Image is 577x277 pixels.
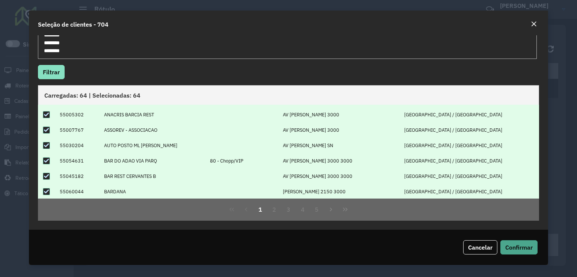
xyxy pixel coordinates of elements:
[100,169,206,184] td: BAR REST CERVANTES B
[279,122,400,138] td: AV [PERSON_NAME] 3000
[400,107,539,122] td: [GEOGRAPHIC_DATA] / [GEOGRAPHIC_DATA]
[56,122,100,138] td: 55007767
[100,153,206,169] td: BAR DO ADAO VIA PARQ
[400,184,539,199] td: [GEOGRAPHIC_DATA] / [GEOGRAPHIC_DATA]
[100,122,206,138] td: ASSOREV - ASSOCIACAO
[38,20,109,29] h4: Seleção de clientes - 704
[100,184,206,199] td: BARDANA
[529,20,539,29] button: Close
[100,107,206,122] td: ANACRIS BARCIA REST
[338,202,352,217] button: Last Page
[296,202,310,217] button: 4
[324,202,338,217] button: Next Page
[279,184,400,199] td: [PERSON_NAME] 2150 3000
[279,107,400,122] td: AV [PERSON_NAME] 3000
[206,153,279,169] td: 80 - Chopp/VIP
[253,202,267,217] button: 1
[279,169,400,184] td: AV [PERSON_NAME] 3000 3000
[463,240,497,254] button: Cancelar
[279,153,400,169] td: AV [PERSON_NAME] 3000 3000
[400,169,539,184] td: [GEOGRAPHIC_DATA] / [GEOGRAPHIC_DATA]
[279,138,400,153] td: AV [PERSON_NAME] SN
[468,244,492,251] span: Cancelar
[531,21,537,27] em: Fechar
[400,153,539,169] td: [GEOGRAPHIC_DATA] / [GEOGRAPHIC_DATA]
[56,138,100,153] td: 55030204
[505,244,533,251] span: Confirmar
[100,138,206,153] td: AUTO POSTO ML [PERSON_NAME]
[56,107,100,122] td: 55005302
[56,184,100,199] td: 55060044
[267,202,281,217] button: 2
[56,153,100,169] td: 55054631
[400,122,539,138] td: [GEOGRAPHIC_DATA] / [GEOGRAPHIC_DATA]
[310,202,324,217] button: 5
[400,138,539,153] td: [GEOGRAPHIC_DATA] / [GEOGRAPHIC_DATA]
[281,202,296,217] button: 3
[500,240,538,254] button: Confirmar
[38,85,539,105] div: Carregadas: 64 | Selecionadas: 64
[38,65,65,79] button: Filtrar
[56,169,100,184] td: 55045182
